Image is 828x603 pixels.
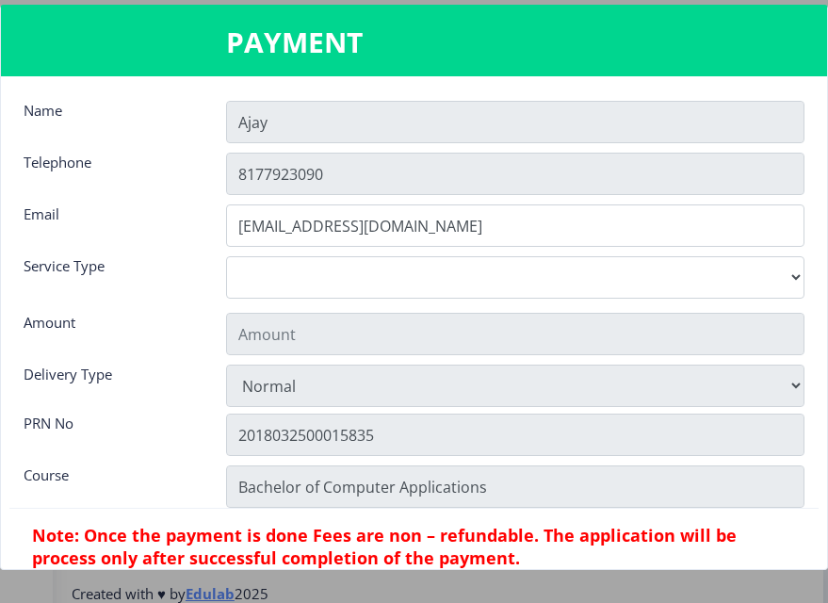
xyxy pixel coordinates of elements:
input: Name [226,101,804,143]
input: Amount [226,313,804,355]
input: Zipcode [226,414,804,456]
div: Course [9,465,212,503]
div: Telephone [9,153,212,190]
div: Delivery Type [9,365,212,402]
div: PRN No [9,414,212,451]
input: Email [226,204,804,247]
div: Service Type [9,256,212,301]
h3: PAYMENT [226,24,603,61]
div: Amount [9,313,212,350]
div: Email [9,204,212,242]
input: Telephone [226,153,804,195]
h6: Note: Once the payment is done Fees are non – refundable. The application will be process only af... [32,524,796,569]
div: Name [9,101,212,139]
input: Zipcode [226,465,804,508]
